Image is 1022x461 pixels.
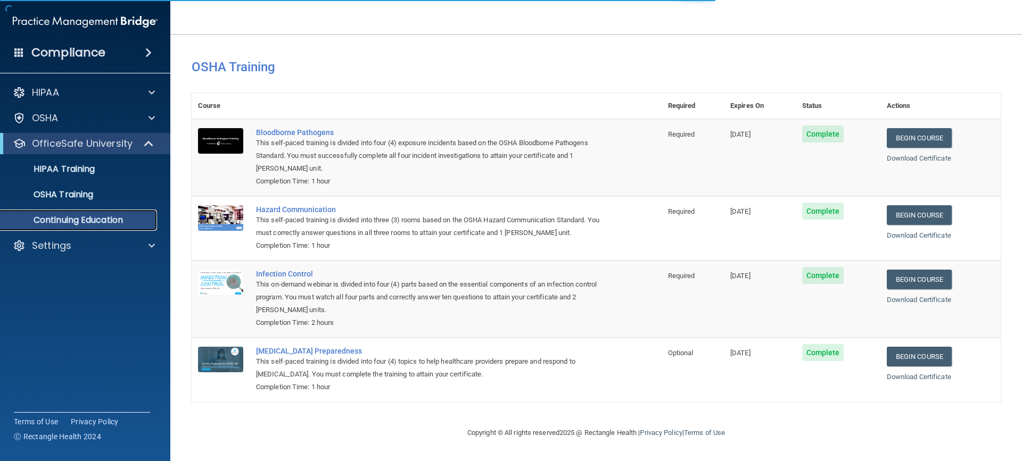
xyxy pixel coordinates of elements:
div: Completion Time: 1 hour [256,381,608,393]
div: This self-paced training is divided into four (4) exposure incidents based on the OSHA Bloodborne... [256,137,608,175]
a: OfficeSafe University [13,137,154,150]
span: Optional [668,349,694,357]
span: Required [668,130,695,138]
p: OfficeSafe University [32,137,133,150]
p: OSHA [32,112,59,124]
span: Complete [802,344,844,361]
a: Begin Course [887,128,952,148]
a: Terms of Use [684,429,725,437]
a: Download Certificate [887,296,951,304]
div: This on-demand webinar is divided into four (4) parts based on the essential components of an inf... [256,278,608,316]
span: Complete [802,267,844,284]
th: Expires On [724,93,796,119]
th: Status [796,93,880,119]
a: HIPAA [13,86,155,99]
div: Completion Time: 2 hours [256,316,608,329]
h4: OSHA Training [192,60,1001,74]
a: Bloodborne Pathogens [256,128,608,137]
p: Settings [32,239,71,252]
th: Course [192,93,250,119]
a: Download Certificate [887,154,951,162]
iframe: Drift Widget Chat Controller [838,385,1009,428]
h4: Compliance [31,45,105,60]
a: Begin Course [887,205,952,225]
span: [DATE] [730,272,751,280]
a: Privacy Policy [640,429,682,437]
a: Begin Course [887,270,952,289]
p: HIPAA Training [7,164,95,174]
th: Required [662,93,724,119]
span: [DATE] [730,130,751,138]
a: Hazard Communication [256,205,608,214]
a: Infection Control [256,270,608,278]
span: [DATE] [730,207,751,215]
div: Completion Time: 1 hour [256,175,608,188]
p: Continuing Education [7,215,152,225]
a: Download Certificate [887,373,951,381]
span: Required [668,207,695,215]
span: Complete [802,203,844,220]
a: OSHA [13,112,155,124]
a: Begin Course [887,347,952,366]
div: This self-paced training is divided into four (4) topics to help healthcare providers prepare and... [256,355,608,381]
a: [MEDICAL_DATA] Preparedness [256,347,608,355]
span: Ⓒ Rectangle Health 2024 [14,431,101,442]
span: [DATE] [730,349,751,357]
img: PMB logo [13,11,158,32]
div: Completion Time: 1 hour [256,239,608,252]
th: Actions [880,93,1001,119]
a: Settings [13,239,155,252]
div: Copyright © All rights reserved 2025 @ Rectangle Health | | [402,416,790,450]
a: Download Certificate [887,231,951,239]
p: HIPAA [32,86,59,99]
a: Terms of Use [14,416,58,427]
span: Required [668,272,695,280]
p: OSHA Training [7,189,93,200]
a: Privacy Policy [71,416,119,427]
span: Complete [802,125,844,143]
div: This self-paced training is divided into three (3) rooms based on the OSHA Hazard Communication S... [256,214,608,239]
